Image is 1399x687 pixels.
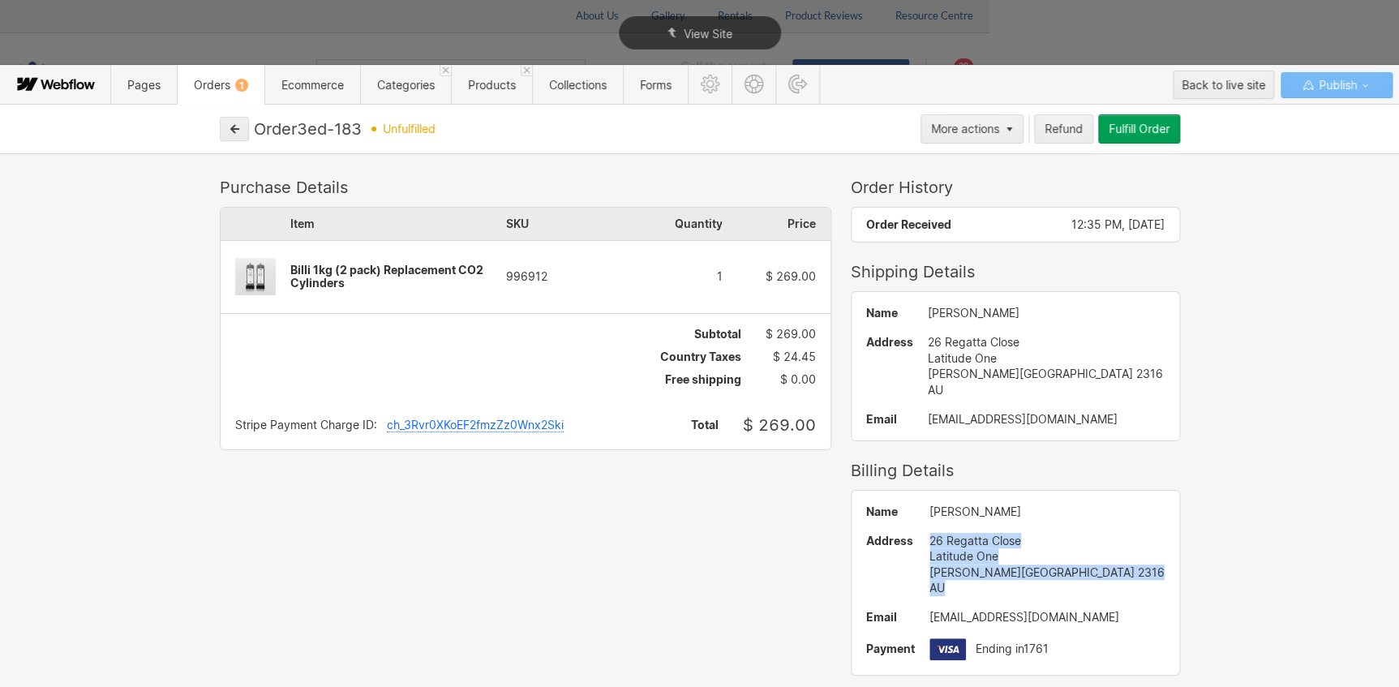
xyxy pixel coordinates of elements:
[1034,114,1093,144] button: Refund
[773,350,816,363] span: $ 24.45
[549,78,607,92] span: Collections
[851,461,1180,480] div: Billing Details
[929,580,1165,596] div: AU
[866,642,915,655] span: Payment
[866,413,913,426] span: Email
[290,208,506,240] div: Item
[377,78,435,92] span: Categories
[866,611,915,624] span: Email
[127,78,161,92] span: Pages
[851,178,1180,197] div: Order History
[866,505,915,518] span: Name
[691,419,719,432] span: Total
[614,270,722,283] div: 1
[1281,72,1393,98] button: Publish
[866,217,951,231] span: Order Received
[976,642,1049,655] span: Ending in 1761
[921,114,1024,144] button: More actions
[694,328,741,341] span: Subtotal
[1315,73,1357,97] span: Publish
[722,208,830,240] div: Price
[194,78,248,92] span: Orders
[766,327,816,341] span: $ 269.00
[220,178,831,197] div: Purchase Details
[928,334,1165,350] div: 26 Regatta Close
[1182,73,1265,97] div: Back to live site
[221,243,290,311] img: Billi 1kg (2 pack) Replacement CO2 Cylinders
[660,350,741,363] span: Country Taxes
[929,533,1165,549] div: 26 Regatta Close
[1173,71,1274,99] button: Back to live site
[866,533,915,549] span: Address
[851,262,1180,281] div: Shipping Details
[929,548,1165,565] div: Latitude One
[440,65,451,76] a: Close 'Categories' tab
[1109,122,1169,135] div: Fulfill Order
[928,413,1165,426] div: [EMAIL_ADDRESS][DOMAIN_NAME]
[1071,217,1165,231] span: 12:35 PM, [DATE]
[928,307,1165,320] div: [PERSON_NAME]
[383,122,436,135] span: unfulfilled
[521,65,532,76] a: Close 'Products' tab
[235,419,377,432] div: Stripe Payment Charge ID:
[928,366,1165,382] div: [PERSON_NAME][GEOGRAPHIC_DATA] 2316
[468,78,516,92] span: Products
[6,39,50,54] span: Text us
[290,263,483,290] span: Billi 1kg (2 pack) Replacement CO2 Cylinders
[506,208,614,240] div: SKU
[929,565,1165,581] div: [PERSON_NAME][GEOGRAPHIC_DATA] 2316
[931,122,999,135] div: More actions
[928,350,1165,367] div: Latitude One
[254,119,362,139] div: Order 3ed-183
[743,415,816,435] span: $ 269.00
[506,270,614,283] div: 996912
[1045,122,1083,135] div: Refund
[766,269,816,283] span: $ 269.00
[387,419,564,432] div: ch_3Rvr0XKoEF2fmzZz0Wnx2Ski
[866,334,913,350] span: Address
[235,79,248,92] div: 1
[780,373,816,386] span: $ 0.00
[281,78,344,92] span: Ecommerce
[866,307,913,320] span: Name
[684,27,732,41] span: View Site
[665,373,741,386] span: Free shipping
[1098,114,1180,144] button: Fulfill Order
[929,505,1165,518] div: [PERSON_NAME]
[929,611,1165,624] div: [EMAIL_ADDRESS][DOMAIN_NAME]
[928,382,1165,398] div: AU
[614,208,722,240] div: Quantity
[640,78,672,92] span: Forms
